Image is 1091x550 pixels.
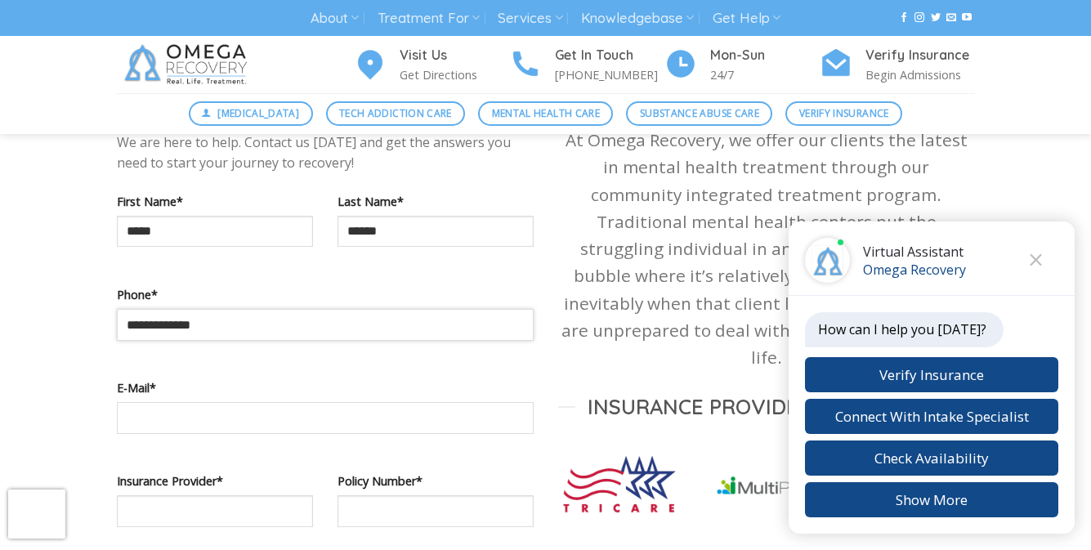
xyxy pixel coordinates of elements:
a: Verify Insurance Begin Admissions [820,45,975,85]
h4: Visit Us [400,45,509,66]
p: At Omega Recovery, we offer our clients the latest in mental health treatment through our communi... [558,127,975,371]
a: Follow on YouTube [962,12,972,24]
a: Visit Us Get Directions [354,45,509,85]
span: [MEDICAL_DATA] [217,105,299,121]
a: Follow on Instagram [914,12,924,24]
a: Follow on Twitter [931,12,941,24]
label: Policy Number* [338,472,534,490]
label: Phone* [117,285,534,304]
p: [PHONE_NUMBER] [555,65,664,84]
label: First Name* [117,192,313,211]
a: Get In Touch [PHONE_NUMBER] [509,45,664,85]
p: 24/7 [710,65,820,84]
a: Mental Health Care [478,101,613,126]
h4: Mon-Sun [710,45,820,66]
a: Follow on Facebook [899,12,909,24]
span: Mental Health Care [492,105,600,121]
label: E-Mail* [117,378,534,397]
p: We are here to help. Contact us [DATE] and get the answers you need to start your journey to reco... [117,132,534,174]
a: Knowledgebase [581,3,694,34]
p: Begin Admissions [865,65,975,84]
span: Substance Abuse Care [640,105,759,121]
h4: Get In Touch [555,45,664,66]
a: [MEDICAL_DATA] [189,101,313,126]
a: Send us an email [946,12,956,24]
a: Get Help [713,3,780,34]
span: Tech Addiction Care [339,105,452,121]
a: Treatment For [378,3,480,34]
label: Last Name* [338,192,534,211]
img: Omega Recovery [117,36,260,93]
p: Get Directions [400,65,509,84]
a: Tech Addiction Care [326,101,466,126]
span: Insurance Providers we Accept [588,393,946,420]
a: About [311,3,359,34]
span: Verify Insurance [799,105,889,121]
label: Insurance Provider* [117,472,313,490]
h4: Verify Insurance [865,45,975,66]
a: Verify Insurance [785,101,902,126]
a: Services [498,3,562,34]
a: Substance Abuse Care [626,101,772,126]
